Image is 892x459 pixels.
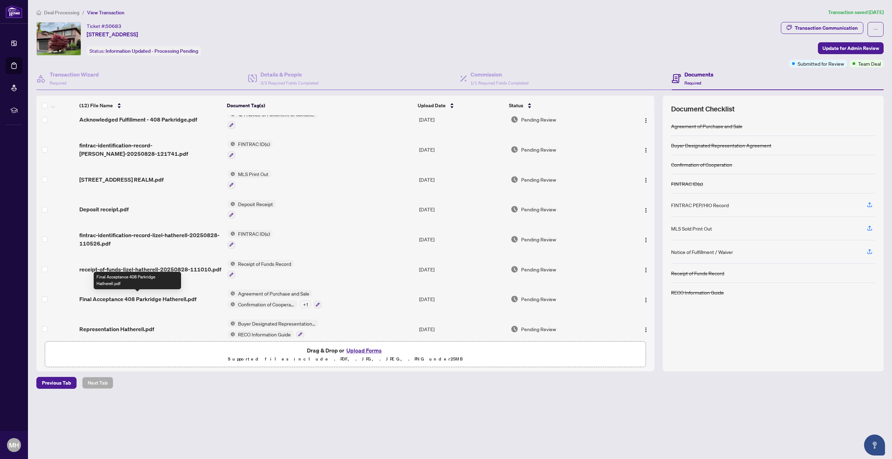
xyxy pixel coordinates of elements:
[45,342,646,367] span: Drag & Drop orUpload FormsSupported files include .PDF, .JPG, .JPEG, .PNG under25MB
[671,122,742,130] div: Agreement of Purchase and Sale
[260,80,318,86] span: 3/3 Required Fields Completed
[671,161,732,168] div: Confirmation of Cooperation
[77,96,224,115] th: (12) File Name
[798,60,844,67] span: Submitted for Review
[228,260,294,279] button: Status IconReceipt of Funds Record
[106,48,198,54] span: Information Updated - Processing Pending
[640,323,652,335] button: Logo
[87,9,124,16] span: View Transaction
[671,248,733,256] div: Notice of Fulfillment / Waiver
[106,23,121,29] span: 50683
[640,204,652,215] button: Logo
[344,346,384,355] button: Upload Forms
[228,320,318,338] button: Status IconBuyer Designated Representation AgreementStatus IconRECO Information Guide
[640,264,652,275] button: Logo
[228,140,273,159] button: Status IconFINTRAC ID(s)
[781,22,863,34] button: Transaction Communication
[671,180,703,188] div: FINTRAC ID(s)
[416,224,508,254] td: [DATE]
[864,435,885,456] button: Open asap
[506,96,620,115] th: Status
[521,265,556,273] span: Pending Review
[228,230,273,249] button: Status IconFINTRAC ID(s)
[36,10,41,15] span: home
[416,105,508,135] td: [DATE]
[9,440,19,450] span: MH
[684,70,713,79] h4: Documents
[511,235,518,243] img: Document Status
[671,289,724,296] div: RECO Information Guide
[416,314,508,344] td: [DATE]
[511,325,518,333] img: Document Status
[228,290,322,308] button: Status IconAgreement of Purchase and SaleStatus IconConfirmation of Cooperation+1
[416,284,508,314] td: [DATE]
[235,230,273,238] span: FINTRAC ID(s)
[79,265,221,274] span: receipt-of-funds-lizel-hatherell-20250828-111010.pdf
[228,200,235,208] img: Status Icon
[44,9,79,16] span: Deal Processing
[79,205,129,213] span: Deposit receipt.pdf
[643,207,649,213] img: Logo
[643,147,649,153] img: Logo
[235,330,294,338] span: RECO Information Guide
[300,300,311,308] div: + 1
[42,377,71,388] span: Previous Tab
[82,8,84,16] li: /
[228,300,235,308] img: Status Icon
[521,146,556,153] span: Pending Review
[643,297,649,303] img: Logo
[511,116,518,123] img: Document Status
[50,70,99,79] h4: Transaction Wizard
[235,300,297,308] span: Confirmation of Cooperation
[307,346,384,355] span: Drag & Drop or
[228,230,235,238] img: Status Icon
[260,70,318,79] h4: Details & People
[521,176,556,183] span: Pending Review
[822,43,879,54] span: Update for Admin Review
[684,80,701,86] span: Required
[511,205,518,213] img: Document Status
[640,174,652,185] button: Logo
[470,80,528,86] span: 1/1 Required Fields Completed
[50,80,66,86] span: Required
[49,355,641,363] p: Supported files include .PDF, .JPG, .JPEG, .PNG under 25 MB
[671,104,735,114] span: Document Checklist
[94,272,181,289] div: Final Acceptance 408 Parkridge Hatherell.pdf
[228,290,235,297] img: Status Icon
[37,22,81,55] img: IMG-W12183415_1.jpg
[640,144,652,155] button: Logo
[795,22,858,34] div: Transaction Communication
[79,102,113,109] span: (12) File Name
[521,295,556,303] span: Pending Review
[640,114,652,125] button: Logo
[228,260,235,268] img: Status Icon
[511,146,518,153] img: Document Status
[509,102,523,109] span: Status
[87,30,138,38] span: [STREET_ADDRESS]
[873,27,878,32] span: ellipsis
[228,140,235,148] img: Status Icon
[511,176,518,183] img: Document Status
[640,293,652,305] button: Logo
[235,200,276,208] span: Deposit Receipt
[643,177,649,183] img: Logo
[511,295,518,303] img: Document Status
[228,200,276,219] button: Status IconDeposit Receipt
[415,96,506,115] th: Upload Date
[521,205,556,213] span: Pending Review
[470,70,528,79] h4: Commission
[87,22,121,30] div: Ticket #:
[643,237,649,243] img: Logo
[416,165,508,195] td: [DATE]
[416,134,508,165] td: [DATE]
[643,327,649,333] img: Logo
[521,325,556,333] span: Pending Review
[671,201,729,209] div: FINTRAC PEP/HIO Record
[818,42,884,54] button: Update for Admin Review
[828,8,884,16] article: Transaction saved [DATE]
[228,170,235,178] img: Status Icon
[671,225,712,232] div: MLS Sold Print Out
[235,320,318,327] span: Buyer Designated Representation Agreement
[521,116,556,123] span: Pending Review
[418,102,446,109] span: Upload Date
